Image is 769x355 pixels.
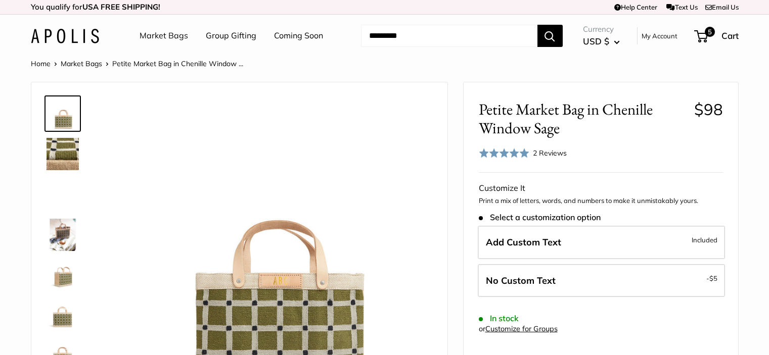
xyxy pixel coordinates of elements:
label: Add Custom Text [478,226,725,259]
span: Petite Market Bag in Chenille Window ... [112,59,243,68]
div: or [479,322,558,336]
a: Group Gifting [206,28,256,43]
img: Petite Market Bag in Chenille Window Sage [47,97,79,130]
label: Leave Blank [478,264,725,297]
button: USD $ [583,33,620,49]
button: Search [537,25,563,47]
a: Customize for Groups [485,324,558,333]
img: Petite Market Bag in Chenille Window Sage [47,219,79,251]
span: Cart [721,30,739,41]
div: Customize It [479,181,723,196]
img: Petite Market Bag in Chenille Window Sage [47,299,79,332]
span: No Custom Text [486,275,556,286]
a: Petite Market Bag in Chenille Window Sage [44,136,81,172]
span: 5 [704,27,714,37]
a: Text Us [666,3,697,11]
span: $98 [694,99,723,119]
span: - [706,272,717,284]
a: Market Bags [140,28,188,43]
img: Petite Market Bag in Chenille Window Sage [47,138,79,170]
p: Print a mix of letters, words, and numbers to make it unmistakably yours. [479,196,723,206]
a: Petite Market Bag in Chenille Window Sage [44,257,81,293]
strong: USA FREE SHIPPING! [82,2,160,12]
span: Included [692,234,717,246]
a: Petite Market Bag in Chenille Window Sage [44,95,81,132]
a: Home [31,59,51,68]
span: Select a customization option [479,213,601,222]
nav: Breadcrumb [31,57,243,70]
input: Search... [361,25,537,47]
a: Petite Market Bag in Chenille Window Sage [44,217,81,253]
a: Petite Market Bag in Chenille Window Sage [44,297,81,334]
span: $5 [709,274,717,282]
img: Petite Market Bag in Chenille Window Sage [47,259,79,291]
img: Apolis [31,29,99,43]
a: Market Bags [61,59,102,68]
span: 2 Reviews [533,148,567,158]
span: Currency [583,22,620,36]
a: My Account [642,30,677,42]
span: In stock [479,314,519,323]
a: Petite Market Bag in Chenille Window Sage [44,176,81,213]
span: USD $ [583,36,609,46]
a: Email Us [705,3,739,11]
span: Add Custom Text [486,236,561,248]
a: Help Center [614,3,657,11]
a: 5 Cart [695,28,739,44]
a: Coming Soon [274,28,323,43]
span: Petite Market Bag in Chenille Window Sage [479,100,687,137]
